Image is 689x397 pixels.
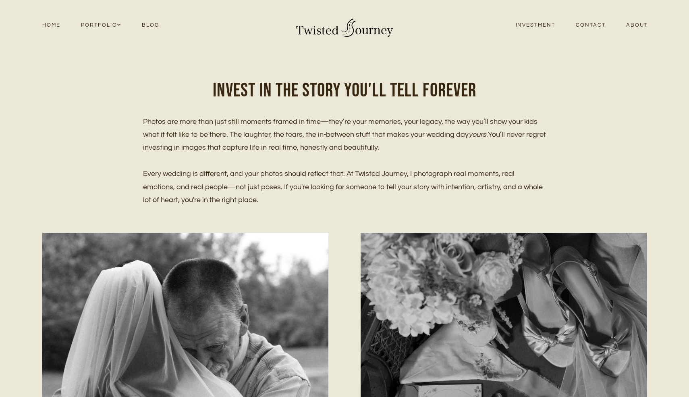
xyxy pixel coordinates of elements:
[143,79,546,102] h1: Invest in The story you'll tell forever
[294,13,395,38] img: Twisted Journey
[32,20,71,31] a: Home
[81,21,121,29] span: Portfolio
[131,20,169,31] a: Blog
[505,20,566,31] a: Investment
[566,20,616,31] a: Contact
[469,131,488,138] em: yours.
[71,20,131,31] a: Portfolio
[143,167,546,207] p: Every wedding is different, and your photos should reflect that. At Twisted Journey, I photograph...
[616,20,658,31] a: About
[143,115,546,155] p: Photos are more than just still moments framed in time—they’re your memories, your legacy, the wa...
